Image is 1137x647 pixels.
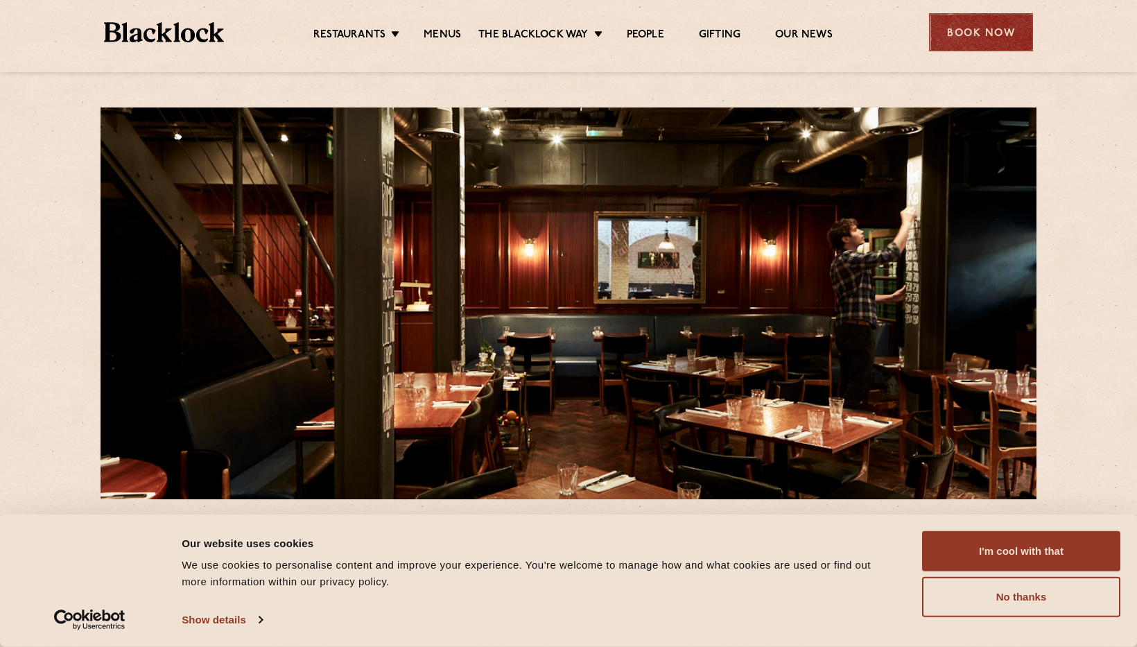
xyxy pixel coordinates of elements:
[182,535,891,551] div: Our website uses cookies
[922,577,1120,617] button: No thanks
[775,28,833,44] a: Our News
[929,13,1033,51] div: Book Now
[182,610,262,630] a: Show details
[922,531,1120,571] button: I'm cool with that
[699,28,740,44] a: Gifting
[29,610,150,630] a: Usercentrics Cookiebot - opens in a new window
[478,28,588,44] a: The Blacklock Way
[182,557,891,590] div: We use cookies to personalise content and improve your experience. You're welcome to manage how a...
[424,28,461,44] a: Menus
[104,22,224,42] img: BL_Textured_Logo-footer-cropped.svg
[313,28,385,44] a: Restaurants
[627,28,664,44] a: People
